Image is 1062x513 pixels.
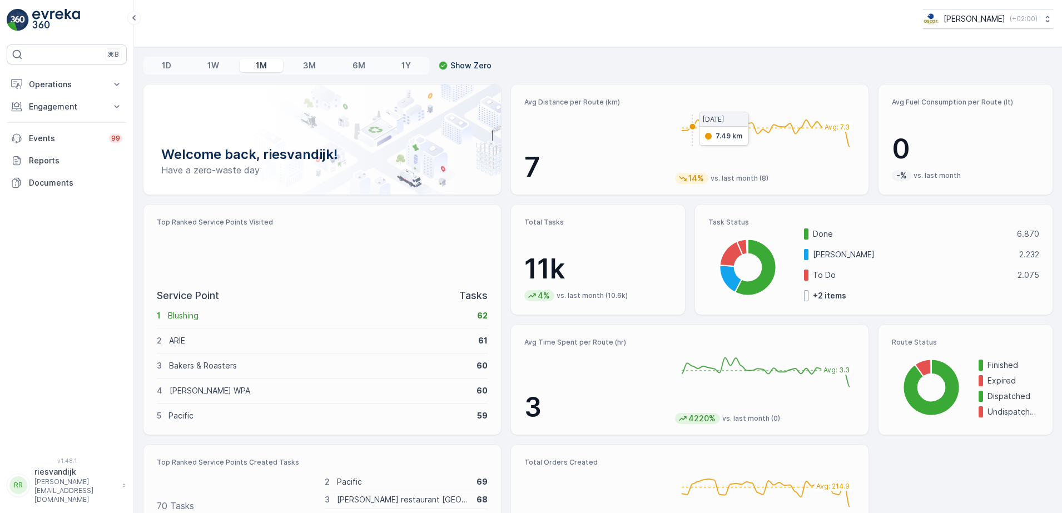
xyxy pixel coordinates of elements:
[892,98,1039,107] p: Avg Fuel Consumption per Route (lt)
[7,96,127,118] button: Engagement
[524,391,666,424] p: 3
[923,9,1053,29] button: [PERSON_NAME](+02:00)
[687,413,717,424] p: 4220%
[813,290,846,301] p: + 2 items
[477,494,488,505] p: 68
[108,50,119,59] p: ⌘B
[157,288,219,303] p: Service Point
[157,499,194,512] p: 70 Tasks
[7,9,29,31] img: logo
[892,338,1039,347] p: Route Status
[7,172,127,194] a: Documents
[29,133,102,144] p: Events
[477,476,488,487] p: 69
[895,170,908,181] p: -%
[944,13,1005,24] p: [PERSON_NAME]
[34,466,117,477] p: riesvandijk
[157,385,162,396] p: 4
[157,218,488,227] p: Top Ranked Service Points Visited
[157,410,161,421] p: 5
[9,476,27,494] div: RR
[987,391,1039,402] p: Dispatched
[1019,249,1039,260] p: 2.232
[524,338,666,347] p: Avg Time Spent per Route (hr)
[687,173,705,184] p: 14%
[524,151,666,184] p: 7
[477,410,488,421] p: 59
[170,385,469,396] p: [PERSON_NAME] WPA
[7,150,127,172] a: Reports
[7,73,127,96] button: Operations
[711,174,768,183] p: vs. last month (8)
[7,466,127,504] button: RRriesvandijk[PERSON_NAME][EMAIL_ADDRESS][DOMAIN_NAME]
[537,290,551,301] p: 4%
[524,218,672,227] p: Total Tasks
[813,270,1010,281] p: To Do
[524,252,672,286] p: 11k
[7,127,127,150] a: Events99
[207,60,219,71] p: 1W
[478,335,488,346] p: 61
[813,228,1010,240] p: Done
[29,155,122,166] p: Reports
[325,476,330,487] p: 2
[169,335,471,346] p: ARIE
[477,310,488,321] p: 62
[477,360,488,371] p: 60
[459,288,488,303] p: Tasks
[477,385,488,396] p: 60
[325,494,330,505] p: 3
[162,60,171,71] p: 1D
[987,360,1039,371] p: Finished
[157,335,162,346] p: 2
[157,458,488,467] p: Top Ranked Service Points Created Tasks
[29,101,105,112] p: Engagement
[161,146,483,163] p: Welcome back, riesvandijk!
[29,79,105,90] p: Operations
[337,494,470,505] p: [PERSON_NAME] restaurant [GEOGRAPHIC_DATA]
[161,163,483,177] p: Have a zero-waste day
[111,134,120,143] p: 99
[892,132,1039,166] p: 0
[256,60,267,71] p: 1M
[337,476,470,487] p: Pacific
[157,360,162,371] p: 3
[450,60,492,71] p: Show Zero
[168,310,470,321] p: Blushing
[722,414,780,423] p: vs. last month (0)
[524,458,666,467] p: Total Orders Created
[1017,228,1039,240] p: 6.870
[524,98,666,107] p: Avg Distance per Route (km)
[987,375,1039,386] p: Expired
[32,9,80,31] img: logo_light-DOdMpM7g.png
[7,457,127,464] span: v 1.48.1
[1018,270,1039,281] p: 2.075
[987,406,1039,417] p: Undispatched
[914,171,961,180] p: vs. last month
[29,177,122,188] p: Documents
[401,60,411,71] p: 1Y
[353,60,365,71] p: 6M
[34,477,117,504] p: [PERSON_NAME][EMAIL_ADDRESS][DOMAIN_NAME]
[813,249,1012,260] p: [PERSON_NAME]
[1010,14,1038,23] p: ( +02:00 )
[708,218,1039,227] p: Task Status
[557,291,628,300] p: vs. last month (10.6k)
[303,60,316,71] p: 3M
[169,360,469,371] p: Bakers & Roasters
[923,13,939,25] img: basis-logo_rgb2x.png
[168,410,470,421] p: Pacific
[157,310,161,321] p: 1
